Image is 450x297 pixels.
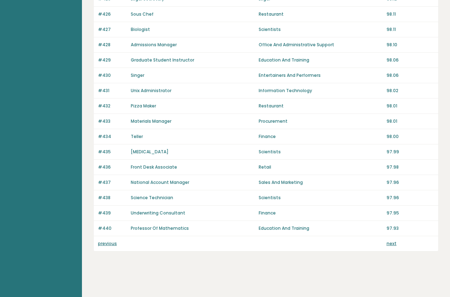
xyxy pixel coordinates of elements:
[98,103,126,109] p: #432
[259,87,382,94] p: Information Technology
[98,72,126,79] p: #430
[259,57,382,63] p: Education And Training
[387,11,434,17] p: 98.11
[98,149,126,155] p: #435
[259,210,382,216] p: Finance
[98,118,126,124] p: #433
[259,42,382,48] p: Office And Administrative Support
[259,225,382,232] p: Education And Training
[131,42,177,48] a: Admissions Manager
[131,87,171,94] a: Unix Administrator
[259,72,382,79] p: Entertainers And Performers
[131,118,171,124] a: Materials Manager
[131,149,169,155] a: [MEDICAL_DATA]
[98,87,126,94] p: #431
[387,72,434,79] p: 98.06
[387,42,434,48] p: 98.10
[131,57,194,63] a: Graduate Student Instructor
[259,26,382,33] p: Scientists
[387,225,434,232] p: 97.93
[98,57,126,63] p: #429
[98,210,126,216] p: #439
[387,103,434,109] p: 98.01
[131,164,177,170] a: Front Desk Associate
[387,149,434,155] p: 97.99
[259,179,382,186] p: Sales And Marketing
[131,72,144,78] a: Singer
[98,42,126,48] p: #428
[131,225,189,231] a: Professor Of Mathematics
[387,164,434,170] p: 97.98
[131,195,173,201] a: Science Technician
[387,57,434,63] p: 98.06
[259,133,382,140] p: Finance
[387,133,434,140] p: 98.00
[98,195,126,201] p: #438
[387,240,397,246] a: next
[131,210,185,216] a: Underwriting Consultant
[131,26,150,32] a: Biologist
[387,26,434,33] p: 98.11
[259,149,382,155] p: Scientists
[259,103,382,109] p: Restaurant
[131,133,143,139] a: Teller
[259,118,382,124] p: Procurement
[259,164,382,170] p: Retail
[387,87,434,94] p: 98.02
[98,179,126,186] p: #437
[98,225,126,232] p: #440
[387,210,434,216] p: 97.95
[98,11,126,17] p: #426
[98,164,126,170] p: #436
[131,11,154,17] a: Sous Chef
[387,179,434,186] p: 97.96
[98,133,126,140] p: #434
[98,240,117,246] a: previous
[259,195,382,201] p: Scientists
[387,195,434,201] p: 97.96
[387,118,434,124] p: 98.01
[259,11,382,17] p: Restaurant
[131,103,156,109] a: Pizza Maker
[131,179,189,185] a: National Account Manager
[98,26,126,33] p: #427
